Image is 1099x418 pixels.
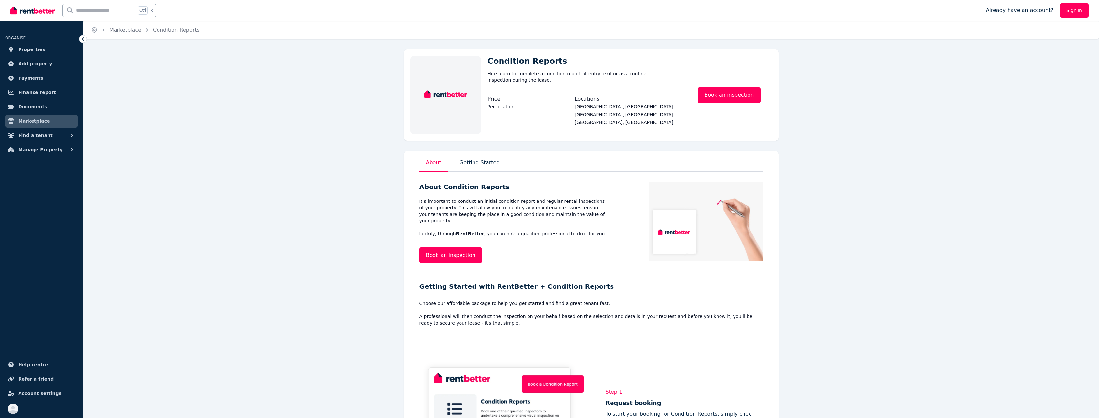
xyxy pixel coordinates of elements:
h1: Condition Reports [488,56,686,66]
span: Step 1 [606,388,757,396]
p: Hire a pro to complete a condition report at entry, exit or as a routine inspection during the le... [488,70,654,83]
p: Price [488,95,564,103]
span: Already have an account? [986,7,1053,14]
img: Condition Reports [649,182,763,261]
a: Properties [5,43,78,56]
h3: Request booking [606,398,757,408]
span: Add property [18,60,52,68]
a: Book an inspection [698,87,760,103]
p: It’s important to conduct an initial condition report and regular rental inspections of your prop... [419,198,607,237]
span: Documents [18,103,47,111]
img: RentBetter [10,6,55,15]
p: About [419,158,448,172]
span: Properties [18,46,45,53]
b: RentBetter [456,231,484,236]
p: Getting Started with RentBetter + Condition Reports [419,282,763,291]
span: [GEOGRAPHIC_DATA], [GEOGRAPHIC_DATA], [GEOGRAPHIC_DATA], [GEOGRAPHIC_DATA], [GEOGRAPHIC_DATA], [G... [575,104,675,125]
p: Locations [575,95,686,103]
p: Choose our affordable package to help you get started and find a great tenant fast. A professiona... [419,300,763,326]
span: Refer a friend [18,375,54,383]
a: Book an inspection [419,247,482,263]
a: Help centre [5,358,78,371]
span: Help centre [18,361,48,369]
a: Add property [5,57,78,70]
span: ORGANISE [5,36,26,40]
button: Find a tenant [5,129,78,142]
span: Ctrl [138,6,148,15]
a: Sign In [1060,3,1089,18]
a: Finance report [5,86,78,99]
span: Per location [488,104,514,109]
a: Marketplace [109,27,141,33]
a: Refer a friend [5,372,78,385]
span: Finance report [18,89,56,96]
button: Manage Property [5,143,78,156]
a: Payments [5,72,78,85]
span: Payments [18,74,43,82]
span: k [150,8,153,13]
span: Find a tenant [18,132,53,139]
span: Marketplace [18,117,50,125]
a: Documents [5,100,78,113]
a: Marketplace [5,115,78,128]
span: Account settings [18,389,62,397]
a: Account settings [5,387,78,400]
h5: About Condition Reports [419,182,607,191]
p: Getting Started [458,158,501,172]
span: Manage Property [18,146,62,154]
a: Condition Reports [153,27,199,33]
img: Condition Reports [424,87,467,101]
nav: Breadcrumb [83,21,207,39]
